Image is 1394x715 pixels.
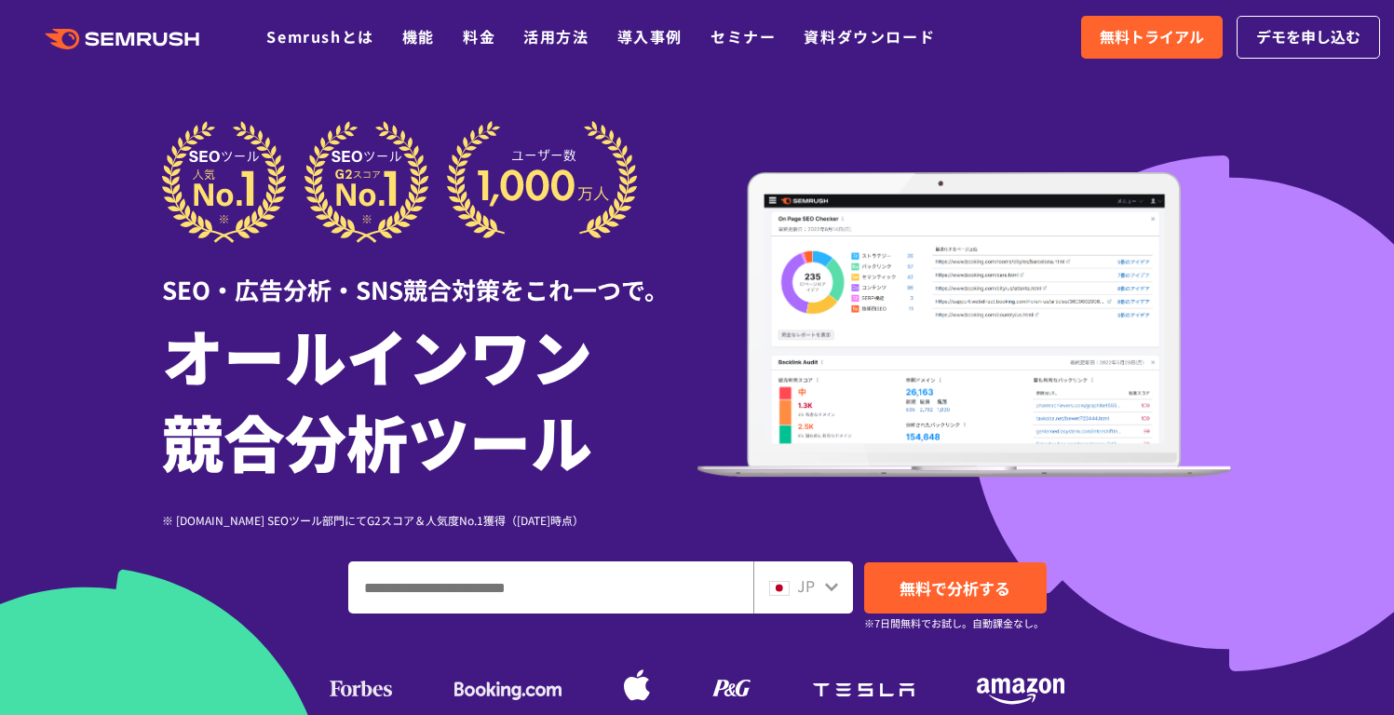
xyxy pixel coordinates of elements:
[1256,25,1360,49] span: デモを申し込む
[463,25,495,47] a: 料金
[162,243,697,307] div: SEO・広告分析・SNS競合対策をこれ一つで。
[900,576,1010,600] span: 無料で分析する
[162,511,697,529] div: ※ [DOMAIN_NAME] SEOツール部門にてG2スコア＆人気度No.1獲得（[DATE]時点）
[402,25,435,47] a: 機能
[523,25,589,47] a: 活用方法
[797,574,815,597] span: JP
[1081,16,1223,59] a: 無料トライアル
[349,562,752,613] input: ドメイン、キーワードまたはURLを入力してください
[162,312,697,483] h1: オールインワン 競合分析ツール
[266,25,373,47] a: Semrushとは
[804,25,935,47] a: 資料ダウンロード
[864,614,1044,632] small: ※7日間無料でお試し。自動課金なし。
[617,25,683,47] a: 導入事例
[1100,25,1204,49] span: 無料トライアル
[711,25,776,47] a: セミナー
[1237,16,1380,59] a: デモを申し込む
[864,562,1047,614] a: 無料で分析する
